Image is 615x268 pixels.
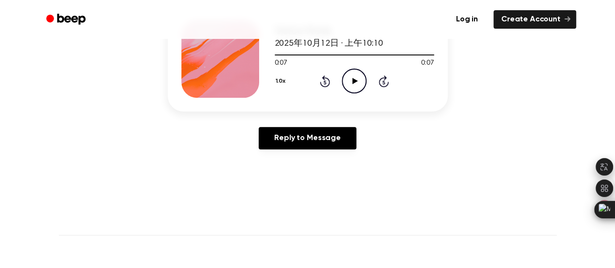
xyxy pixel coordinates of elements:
a: Reply to Message [259,127,356,149]
a: Log in [446,8,488,31]
button: 1.0x [275,73,289,89]
a: Beep [39,10,94,29]
a: Create Account [493,10,576,29]
span: 0:07 [421,58,434,69]
span: 0:07 [275,58,287,69]
span: 2025年10月12日 · 上午10:10 [275,39,383,48]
